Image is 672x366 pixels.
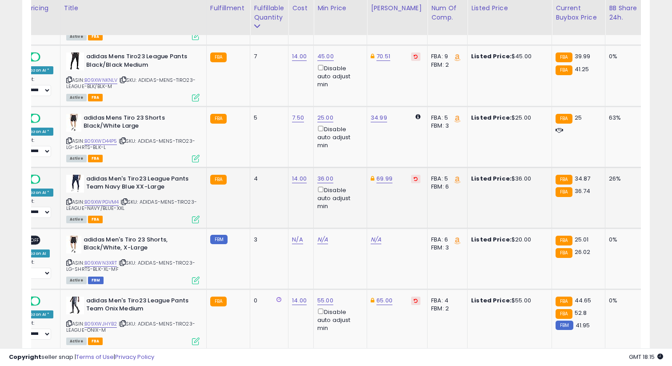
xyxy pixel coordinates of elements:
[292,235,303,244] a: N/A
[84,236,192,254] b: adidas Men's Tiro 23 Shorts, Black/White, X-Large
[431,122,460,130] div: FBM: 3
[66,155,87,162] span: All listings currently available for purchase on Amazon
[556,175,572,185] small: FBA
[39,297,53,305] span: OFF
[88,338,103,345] span: FBA
[471,297,545,305] div: $55.00
[431,114,460,122] div: FBA: 5
[84,259,117,267] a: B09XWN3XRT
[86,52,194,71] b: adidas Mens Tiro23 League Pants Black/Black Medium
[84,320,117,328] a: B09XWJHYB2
[609,114,638,122] div: 63%
[19,137,53,157] div: Preset:
[19,128,53,136] div: Amazon AI *
[317,296,333,305] a: 55.00
[575,248,591,256] span: 26.02
[88,155,103,162] span: FBA
[254,297,281,305] div: 0
[254,175,281,183] div: 4
[317,185,360,211] div: Disable auto adjust min
[471,235,512,244] b: Listed Price:
[575,187,591,195] span: 36.74
[19,76,53,97] div: Preset:
[292,174,307,183] a: 14.00
[66,175,200,222] div: ASIN:
[19,249,50,257] div: Amazon AI
[9,353,154,362] div: seller snap | |
[292,113,304,122] a: 7.50
[210,4,246,13] div: Fulfillment
[471,4,548,13] div: Listed Price
[575,296,592,305] span: 44.65
[575,52,591,60] span: 39.99
[471,114,545,122] div: $25.00
[629,353,663,361] span: 2025-10-8 18:15 GMT
[431,183,460,191] div: FBM: 6
[19,310,53,318] div: Amazon AI *
[376,174,392,183] a: 69.99
[292,52,307,61] a: 14.00
[66,297,200,344] div: ASIN:
[376,52,390,61] a: 70.51
[210,175,227,185] small: FBA
[19,4,56,13] div: Repricing
[431,244,460,252] div: FBM: 3
[371,235,381,244] a: N/A
[471,236,545,244] div: $20.00
[317,52,334,61] a: 45.00
[556,52,572,62] small: FBA
[609,52,638,60] div: 0%
[317,174,333,183] a: 36.00
[210,297,227,306] small: FBA
[88,33,103,40] span: FBA
[66,76,196,90] span: | SKU: ADIDAS-MENS-TIRO23-LEAGUE-BLK/BLK-M
[66,114,81,132] img: 31R3SGC4KoL._SL40_.jpg
[317,4,363,13] div: Min Price
[431,305,460,313] div: FBM: 2
[88,216,103,223] span: FBA
[84,76,118,84] a: B09XWNKNLV
[371,113,387,122] a: 34.99
[64,4,203,13] div: Title
[556,248,572,258] small: FBA
[66,236,81,253] img: 31R3SGC4KoL._SL40_.jpg
[254,114,281,122] div: 5
[609,4,641,22] div: BB Share 24h.
[556,309,572,319] small: FBA
[575,309,587,317] span: 52.8
[66,94,87,101] span: All listings currently available for purchase on Amazon
[66,259,195,273] span: | SKU: ADIDAS-MENS-TIRO23-LG-SHRTS-BLK-XL-MF
[19,259,53,279] div: Preset:
[609,175,638,183] div: 26%
[84,198,119,206] a: B09XWPGVM4
[317,235,328,244] a: N/A
[66,52,84,70] img: 318ZfxSxYcL._SL40_.jpg
[254,236,281,244] div: 3
[431,4,464,22] div: Num of Comp.
[9,353,41,361] strong: Copyright
[471,174,512,183] b: Listed Price:
[66,198,197,212] span: | SKU: ADIDAS-MENS-TIRO23-LEAGUE-NAVY/BLUE-XXL
[471,175,545,183] div: $36.00
[88,94,103,101] span: FBA
[66,338,87,345] span: All listings currently available for purchase on Amazon
[556,187,572,197] small: FBA
[210,114,227,124] small: FBA
[556,297,572,306] small: FBA
[86,175,194,193] b: adidas Men's Tiro23 League Pants Team Navy Blue XX-Large
[376,296,392,305] a: 65.00
[66,216,87,223] span: All listings currently available for purchase on Amazon
[575,113,582,122] span: 25
[28,236,42,244] span: OFF
[471,296,512,305] b: Listed Price:
[431,236,460,244] div: FBA: 6
[66,137,195,151] span: | SKU: ADIDAS-MENS-TIRO23-LG-SHRTS-BLK-L
[292,4,310,13] div: Cost
[609,297,638,305] div: 0%
[254,52,281,60] div: 7
[84,137,117,145] a: B09XWD44P5
[39,175,53,183] span: OFF
[292,296,307,305] a: 14.00
[66,320,195,334] span: | SKU: ADIDAS-MENS-TIRO23-LEAGUE-ONIX-M
[88,277,104,284] span: FBM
